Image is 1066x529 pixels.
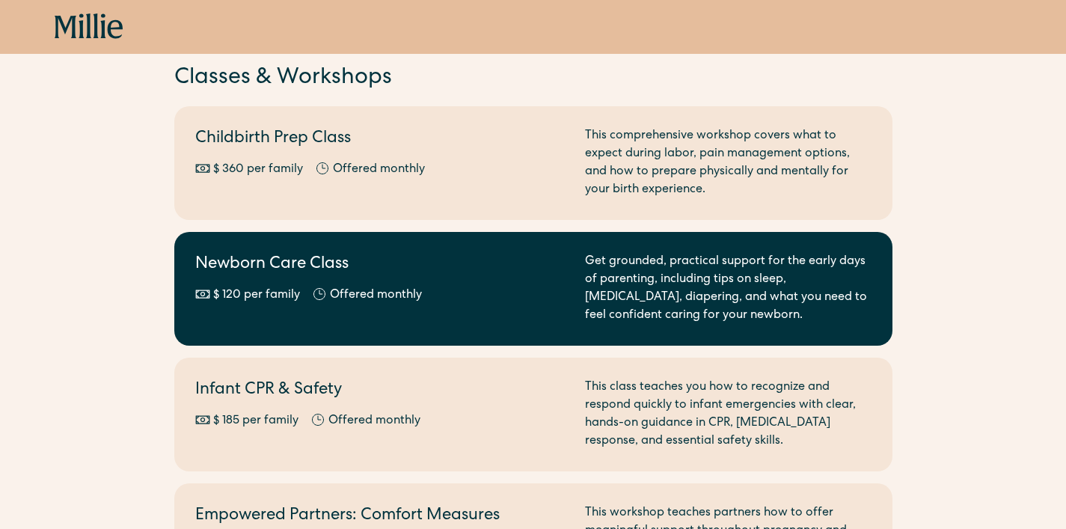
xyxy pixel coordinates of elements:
a: Newborn Care Class$ 120 per familyOffered monthlyGet grounded, practical support for the early da... [174,232,892,346]
h2: Classes & Workshops [174,63,892,94]
div: $ 120 per family [213,287,300,305]
div: $ 185 per family [213,412,298,430]
a: Infant CPR & Safety$ 185 per familyOffered monthlyThis class teaches you how to recognize and res... [174,358,892,471]
a: Childbirth Prep Class$ 360 per familyOffered monthlyThis comprehensive workshop covers what to ex... [174,106,892,220]
div: Offered monthly [333,161,425,179]
div: Get grounded, practical support for the early days of parenting, including tips on sleep, [MEDICA... [585,253,872,325]
div: $ 360 per family [213,161,303,179]
h2: Childbirth Prep Class [195,127,567,152]
h2: Infant CPR & Safety [195,379,567,403]
div: Offered monthly [328,412,420,430]
div: Offered monthly [330,287,422,305]
h2: Newborn Care Class [195,253,567,278]
div: This class teaches you how to recognize and respond quickly to infant emergencies with clear, han... [585,379,872,450]
div: This comprehensive workshop covers what to expect during labor, pain management options, and how ... [585,127,872,199]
